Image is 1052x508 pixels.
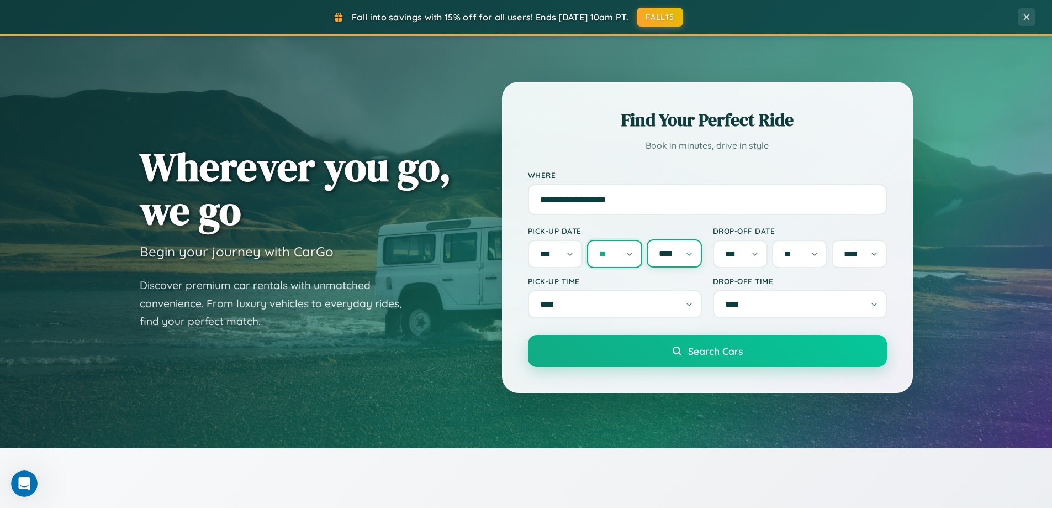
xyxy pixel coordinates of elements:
[713,226,887,235] label: Drop-off Date
[528,276,702,286] label: Pick-up Time
[140,243,334,260] h3: Begin your journey with CarGo
[528,226,702,235] label: Pick-up Date
[528,108,887,132] h2: Find Your Perfect Ride
[528,170,887,180] label: Where
[637,8,683,27] button: FALL15
[140,145,451,232] h1: Wherever you go, we go
[528,335,887,367] button: Search Cars
[713,276,887,286] label: Drop-off Time
[352,12,628,23] span: Fall into savings with 15% off for all users! Ends [DATE] 10am PT.
[528,138,887,154] p: Book in minutes, drive in style
[11,470,38,497] iframe: Intercom live chat
[688,345,743,357] span: Search Cars
[140,276,416,331] p: Discover premium car rentals with unmatched convenience. From luxury vehicles to everyday rides, ...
